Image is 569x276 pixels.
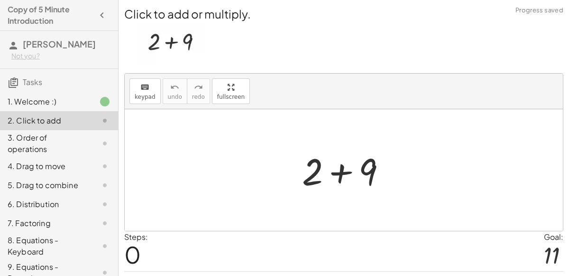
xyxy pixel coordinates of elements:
div: 5. Drag to combine [8,180,84,191]
div: 6. Distribution [8,199,84,210]
label: Steps: [124,232,148,242]
div: 4. Drag to move [8,161,84,172]
div: Not you? [11,51,110,61]
i: Task not started. [99,180,110,191]
i: redo [194,82,203,93]
div: 7. Factoring [8,218,84,229]
h2: Click to add or multiply. [124,6,563,22]
img: acc24cad2d66776ab3378aca534db7173dae579742b331bb719a8ca59f72f8de.webp [136,22,205,63]
span: undo [168,94,182,100]
div: 8. Equations - Keyboard [8,235,84,257]
span: 0 [124,240,141,269]
div: Goal: [544,231,563,243]
span: Tasks [23,77,42,87]
span: keypad [135,94,156,100]
i: Task finished. [99,96,110,107]
i: Task not started. [99,138,110,149]
div: 1. Welcome :) [8,96,84,107]
span: fullscreen [217,94,245,100]
h4: Copy of 5 Minute Introduction [8,4,93,27]
div: 2. Click to add [8,115,84,126]
span: redo [192,94,205,100]
div: 3. Order of operations [8,132,84,155]
button: keyboardkeypad [129,78,161,104]
button: undoundo [163,78,187,104]
i: keyboard [140,82,149,93]
i: Task not started. [99,115,110,126]
i: Task not started. [99,199,110,210]
button: fullscreen [212,78,250,104]
span: Progress saved [515,6,563,15]
i: Task not started. [99,161,110,172]
i: undo [170,82,179,93]
i: Task not started. [99,240,110,252]
span: [PERSON_NAME] [23,38,96,49]
button: redoredo [187,78,210,104]
i: Task not started. [99,218,110,229]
